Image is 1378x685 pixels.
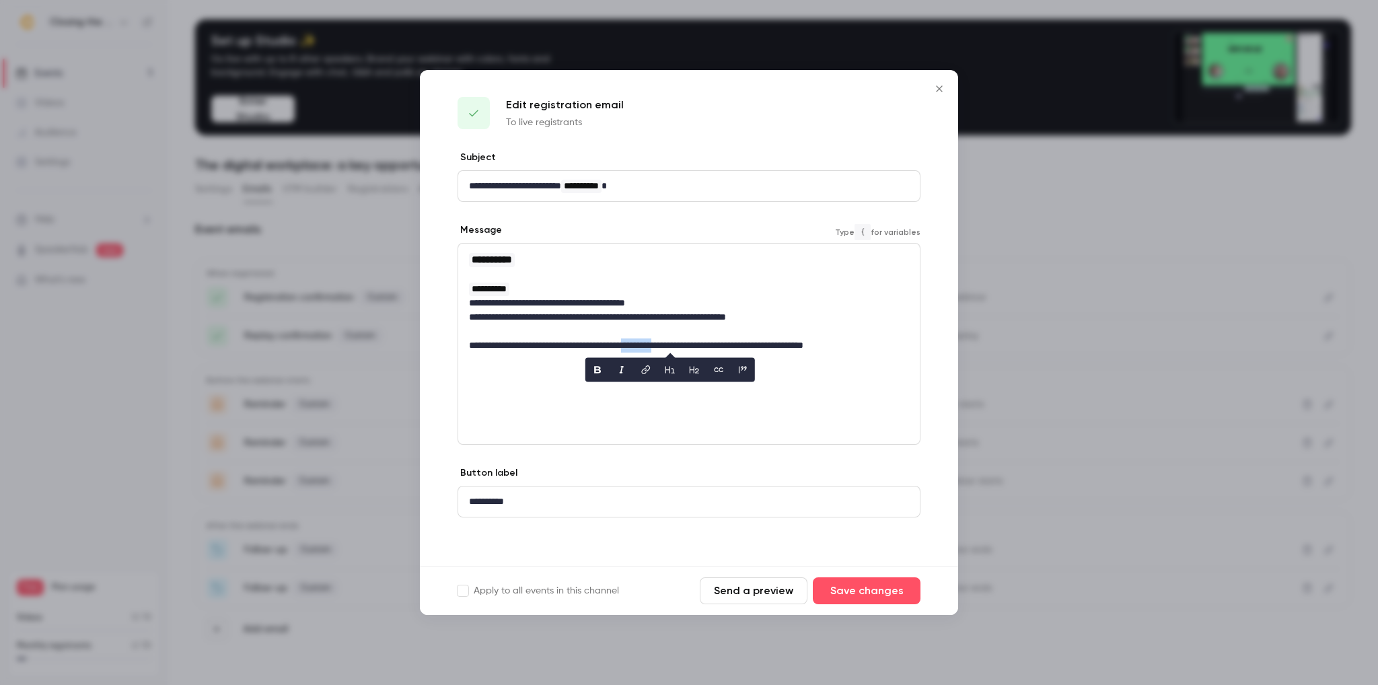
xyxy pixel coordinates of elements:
[813,577,920,604] button: Save changes
[458,223,502,237] label: Message
[458,486,920,517] div: editor
[732,359,754,381] button: blockquote
[855,224,871,240] code: {
[458,244,920,361] div: editor
[700,577,807,604] button: Send a preview
[506,116,624,129] p: To live registrants
[926,75,953,102] button: Close
[635,359,657,381] button: link
[611,359,632,381] button: italic
[458,584,619,598] label: Apply to all events in this channel
[587,359,608,381] button: bold
[458,151,496,164] label: Subject
[458,466,517,480] label: Button label
[835,224,920,240] span: Type for variables
[506,97,624,113] p: Edit registration email
[458,171,920,201] div: editor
